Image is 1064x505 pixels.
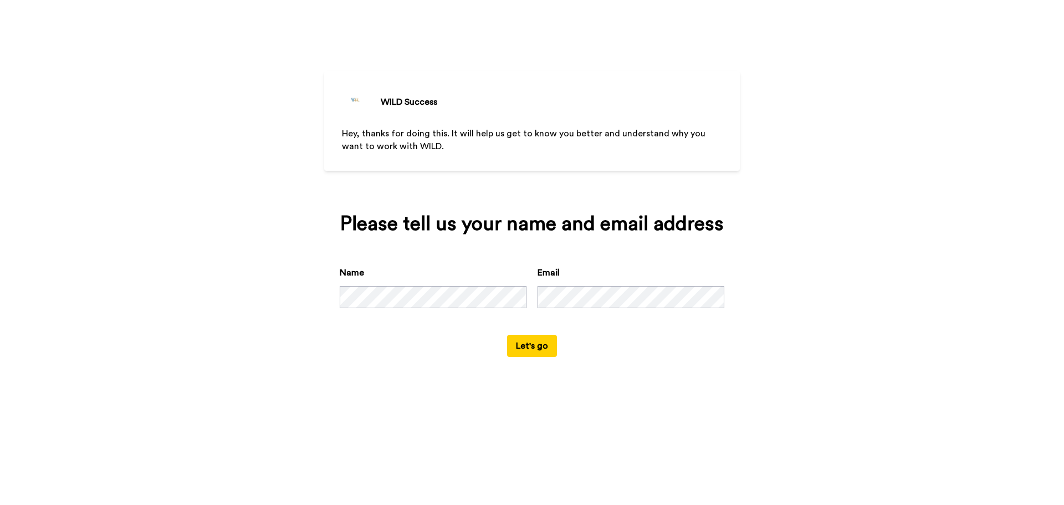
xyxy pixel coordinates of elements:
label: Name [340,266,364,279]
button: Let's go [507,335,557,357]
div: WILD Success [381,95,437,109]
label: Email [538,266,560,279]
div: Please tell us your name and email address [340,213,724,235]
span: Hey, thanks for doing this. It will help us get to know you better and understand why you want to... [342,129,708,151]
